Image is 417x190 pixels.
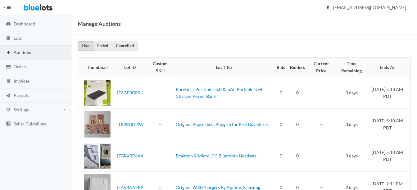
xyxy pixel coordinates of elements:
th: Lot ID [113,58,147,77]
td: 0 [288,140,307,172]
ion-icon: clipboard [5,36,11,42]
a: LTAV4AAFR2 [117,185,143,190]
td: -- [307,77,335,109]
a: Ended [93,41,112,51]
td: 3 days [335,77,368,109]
a: Original Wall Chargers By Apple & Samsung [176,185,260,190]
ion-icon: cog [5,107,11,113]
span: Invoices [14,78,29,84]
td: [DATE] 5:18 AM PDT [368,77,410,109]
td: 0 [274,77,288,109]
td: [DATE] 5:10 AM PDT [368,140,410,172]
td: 0 [274,109,288,140]
a: LTR2RGLLPW [116,122,143,127]
ion-icon: flash [5,50,11,56]
th: Bids [274,58,288,77]
td: 0 [274,140,288,172]
td: 3 days [335,140,368,172]
a: -- [159,153,162,158]
a: Emerson & Micro. CC Bluetooth Headsets [176,153,256,158]
ion-icon: paper plane [5,93,11,99]
a: Cancelled [112,41,138,51]
th: Lot Title [173,58,274,77]
th: Time Remaining [335,58,368,77]
ion-icon: list box [5,121,11,127]
ion-icon: cash [5,64,11,70]
a: LT6GP3GR9K [117,90,143,95]
span: Orders [14,64,27,69]
span: Dashboard [14,21,35,26]
th: Custom SKU [147,58,173,77]
ion-icon: calculator [5,79,11,84]
span: Lots [14,35,22,41]
h1: Manage Auctions [78,19,121,28]
a: Original Popsockets Popgrip for Best Buy Stores [176,122,269,127]
th: Bidders [288,58,307,77]
a: -- [159,90,162,95]
td: 0 [288,109,307,140]
a: LTGRXRP4AX [117,153,143,158]
ion-icon: speedometer [5,21,11,27]
td: 3 days [335,109,368,140]
a: PureGear PureJuice 5,000mAh Portable USB Charger Power Bank [176,87,262,99]
a: -- [159,185,162,190]
span: Auctions [14,50,31,55]
ion-icon: person [325,5,331,11]
td: 0 [288,77,307,109]
th: Ends At [368,58,410,77]
a: Live [78,41,93,51]
span: Seller Guidelines [14,121,46,126]
span: [EMAIL_ADDRESS][DOMAIN_NAME] [326,5,406,10]
td: -- [307,140,335,172]
span: Payouts [14,93,29,98]
th: Thumbnail [78,58,113,77]
th: Current Price [307,58,335,77]
span: Settings [14,107,29,112]
td: [DATE] 5:10 AM PDT [368,109,410,140]
td: -- [307,109,335,140]
a: -- [159,122,162,127]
